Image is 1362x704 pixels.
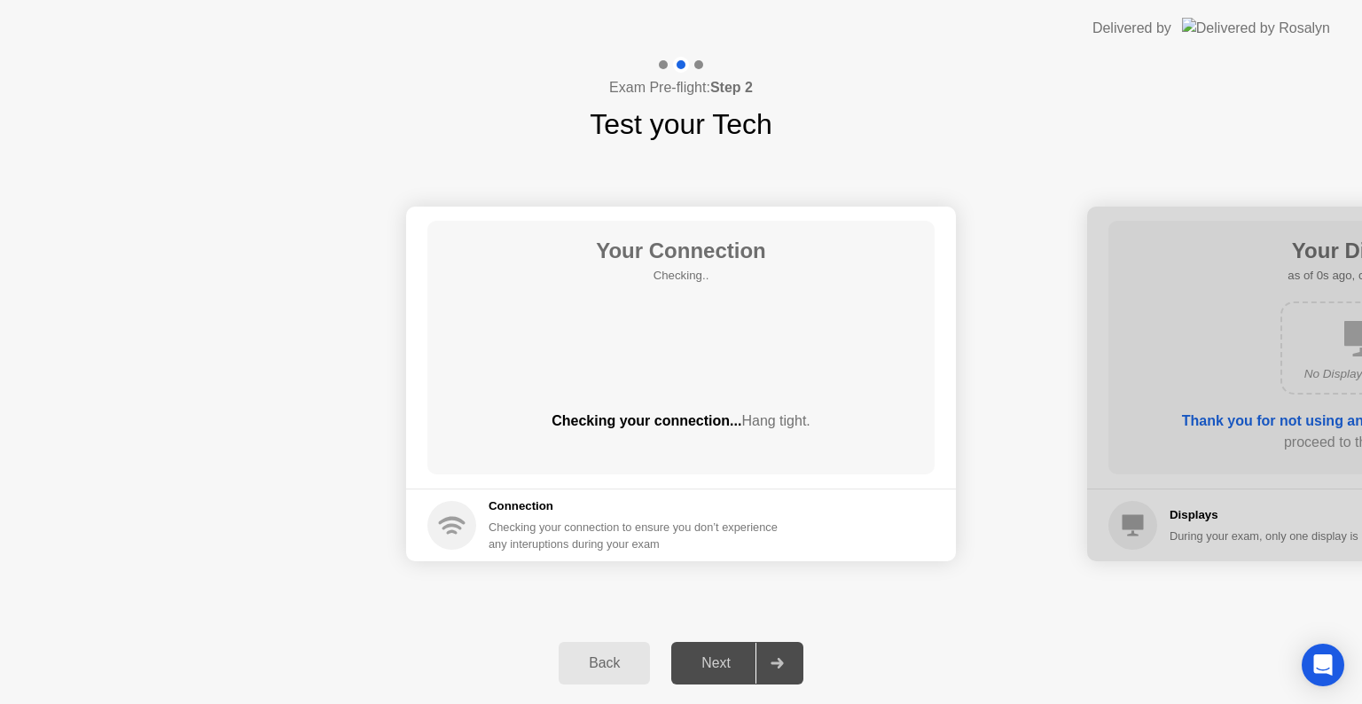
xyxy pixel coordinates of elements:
h4: Exam Pre-flight: [609,77,753,98]
h1: Test your Tech [590,103,772,145]
div: Next [677,655,755,671]
h5: Connection [489,497,788,515]
img: Delivered by Rosalyn [1182,18,1330,38]
span: Hang tight. [741,413,810,428]
div: Open Intercom Messenger [1302,644,1344,686]
b: Step 2 [710,80,753,95]
h1: Your Connection [596,235,766,267]
h5: Checking.. [596,267,766,285]
div: Checking your connection... [427,411,935,432]
div: Delivered by [1092,18,1171,39]
button: Next [671,642,803,684]
div: Checking your connection to ensure you don’t experience any interuptions during your exam [489,519,788,552]
div: Back [564,655,645,671]
button: Back [559,642,650,684]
